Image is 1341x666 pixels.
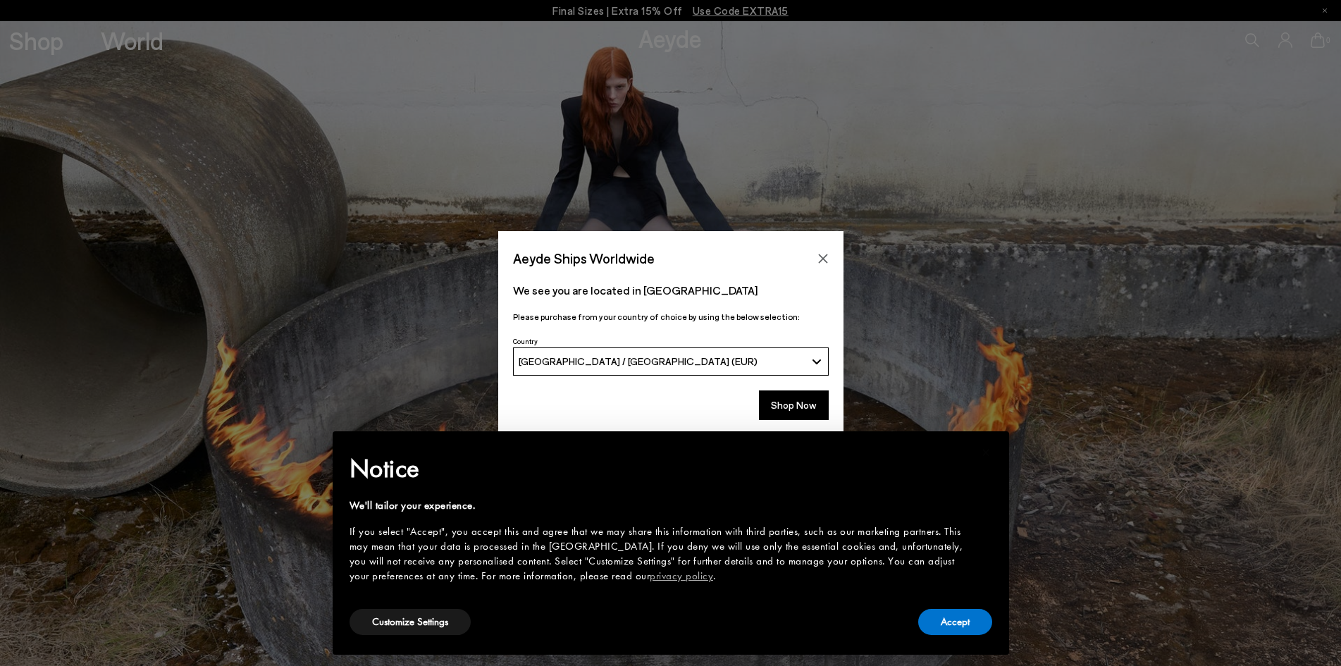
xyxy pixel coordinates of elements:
p: We see you are located in [GEOGRAPHIC_DATA] [513,282,829,299]
button: Accept [918,609,992,635]
span: [GEOGRAPHIC_DATA] / [GEOGRAPHIC_DATA] (EUR) [519,355,758,367]
button: Close [812,248,834,269]
button: Shop Now [759,390,829,420]
a: privacy policy [650,569,713,583]
button: Customize Settings [350,609,471,635]
div: If you select "Accept", you accept this and agree that we may share this information with third p... [350,524,970,584]
span: Aeyde Ships Worldwide [513,246,655,271]
p: Please purchase from your country of choice by using the below selection: [513,310,829,323]
button: Close this notice [970,436,1003,469]
span: × [982,441,991,463]
h2: Notice [350,450,970,487]
div: We'll tailor your experience. [350,498,970,513]
span: Country [513,337,538,345]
